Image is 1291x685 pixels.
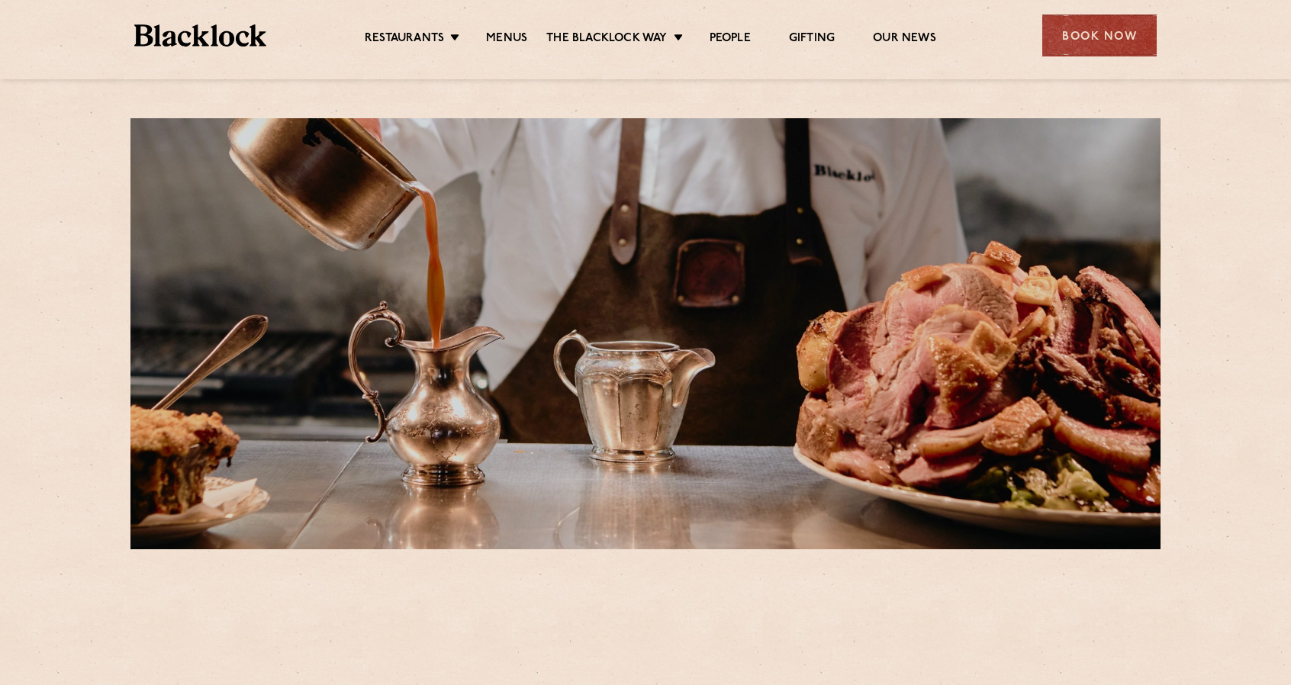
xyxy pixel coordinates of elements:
[365,31,444,48] a: Restaurants
[710,31,751,48] a: People
[1042,14,1157,56] div: Book Now
[789,31,835,48] a: Gifting
[134,24,266,47] img: BL_Textured_Logo-footer-cropped.svg
[486,31,527,48] a: Menus
[873,31,936,48] a: Our News
[546,31,667,48] a: The Blacklock Way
